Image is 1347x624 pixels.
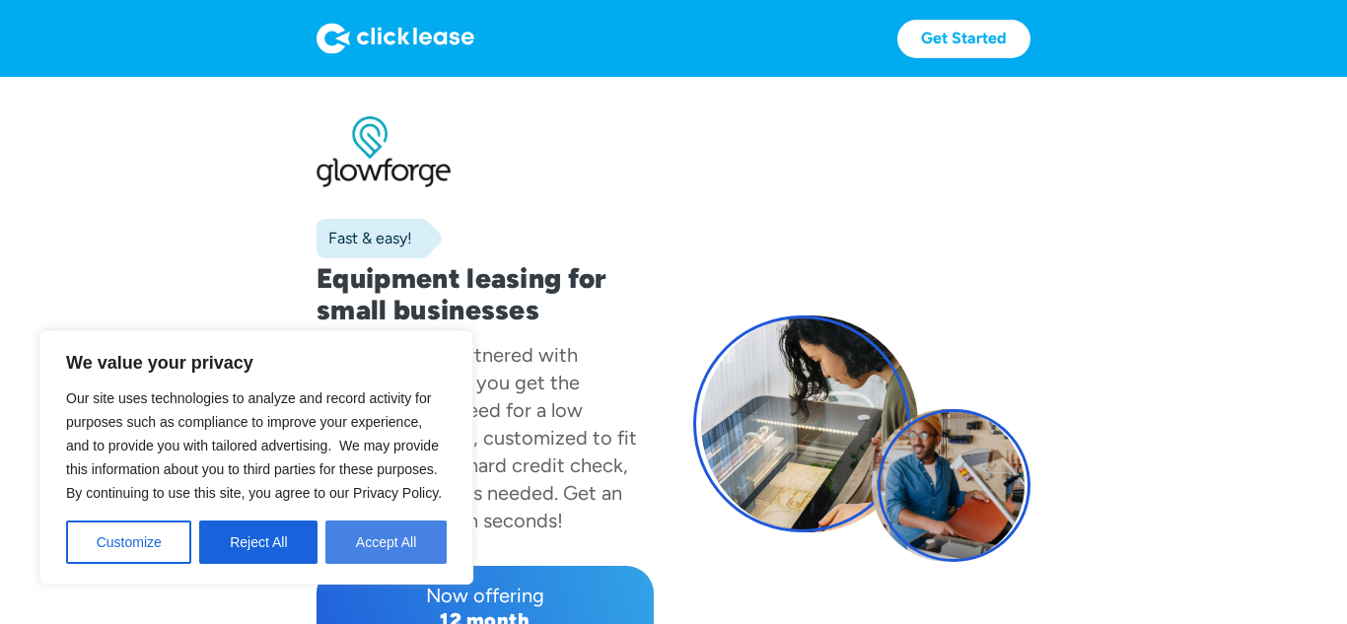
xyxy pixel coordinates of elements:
[317,343,637,532] div: has partnered with Clicklease to help you get the equipment you need for a low monthly payment, c...
[317,23,474,54] img: Logo
[66,520,191,564] button: Customize
[39,330,473,585] div: We value your privacy
[317,262,654,325] h1: Equipment leasing for small businesses
[325,520,447,564] button: Accept All
[317,229,412,248] div: Fast & easy!
[897,20,1030,58] a: Get Started
[66,390,442,501] span: Our site uses technologies to analyze and record activity for purposes such as compliance to impr...
[199,520,318,564] button: Reject All
[332,582,638,609] div: Now offering
[66,351,447,375] p: We value your privacy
